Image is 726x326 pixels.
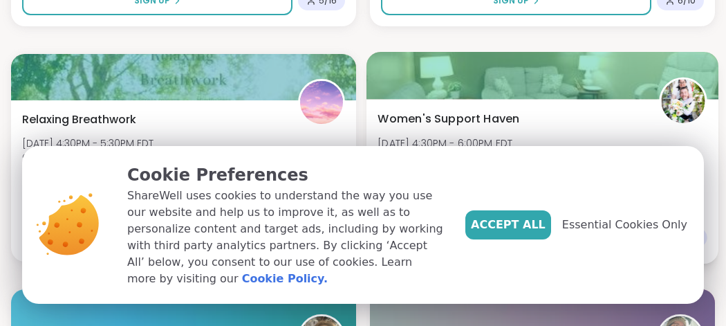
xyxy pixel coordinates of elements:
button: Accept All [465,210,551,239]
a: Cookie Policy. [242,271,328,287]
img: CharIotte [300,81,343,124]
span: Women's Support Haven [378,111,519,127]
img: JollyJessie38 [661,80,705,123]
span: [DATE] 4:30PM - 5:30PM EDT [22,136,153,150]
p: Cookie Preferences [127,163,443,188]
span: Relaxing Breathwork [22,111,136,128]
p: ShareWell uses cookies to understand the way you use our website and help us to improve it, as we... [127,188,443,287]
span: Essential Cookies Only [562,217,687,233]
span: Accept All [471,217,546,233]
span: [DATE] 4:30PM - 6:00PM EDT [378,136,512,150]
